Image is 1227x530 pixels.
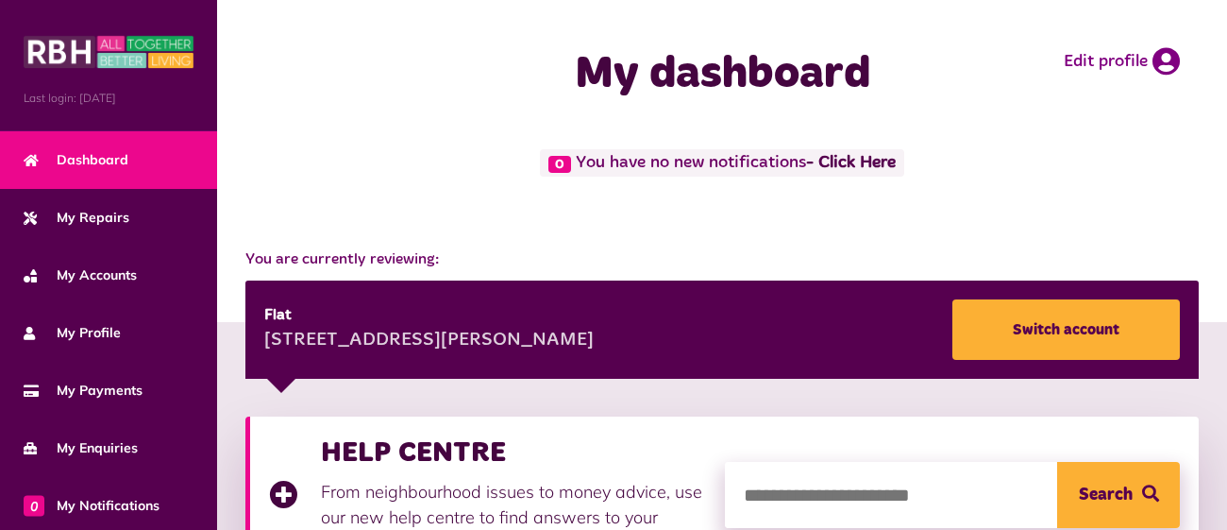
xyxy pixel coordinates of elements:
h1: My dashboard [489,47,956,102]
button: Search [1057,462,1180,528]
span: You have no new notifications [540,149,903,177]
span: 0 [24,495,44,516]
span: My Notifications [24,496,160,516]
span: My Enquiries [24,438,138,458]
a: Edit profile [1064,47,1180,76]
img: MyRBH [24,33,193,71]
div: Flat [264,304,594,327]
a: - Click Here [806,155,896,172]
a: Switch account [952,299,1180,360]
h3: HELP CENTRE [321,436,706,470]
span: My Payments [24,381,143,401]
span: My Repairs [24,208,129,228]
span: You are currently reviewing: [245,248,1199,271]
span: 0 [548,156,571,173]
span: My Accounts [24,265,137,285]
span: My Profile [24,323,121,343]
span: Dashboard [24,150,128,170]
div: [STREET_ADDRESS][PERSON_NAME] [264,327,594,355]
span: Search [1079,462,1133,528]
span: Last login: [DATE] [24,90,193,107]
